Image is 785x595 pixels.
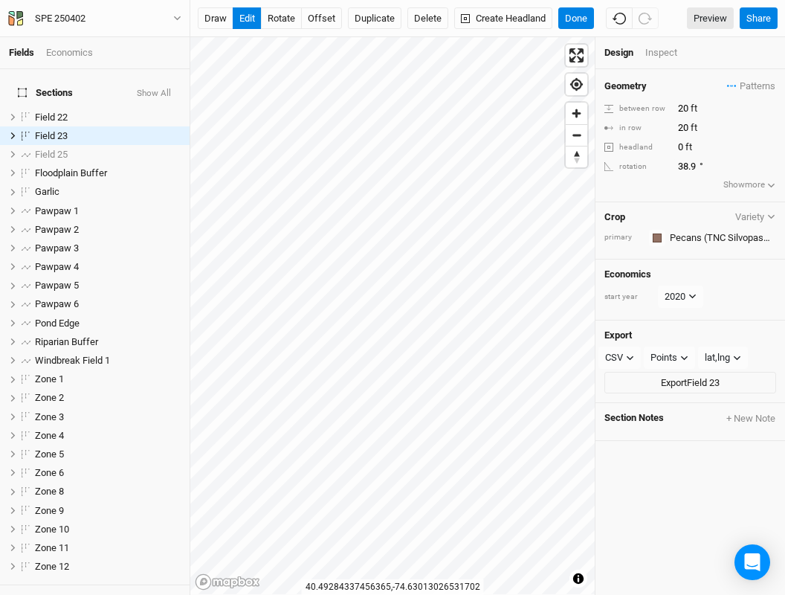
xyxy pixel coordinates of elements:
h4: Export [604,329,776,341]
span: Pawpaw 6 [35,298,79,309]
span: Zone 4 [35,430,64,441]
div: Zone 5 [35,448,181,460]
span: Windbreak Field 1 [35,355,110,366]
div: headland [604,142,670,153]
span: Garlic [35,186,59,197]
span: Riparian Buffer [35,336,98,347]
div: Zone 6 [35,467,181,479]
button: Patterns [726,78,776,94]
div: CSV [605,350,623,365]
button: + New Note [726,412,776,425]
div: Windbreak Field 1 [35,355,181,367]
a: Preview [687,7,734,30]
div: SPE 250402 [35,11,85,26]
button: Enter fullscreen [566,45,587,66]
input: Pecans (TNC Silvopasture) [665,229,776,247]
div: start year [604,292,656,303]
button: SPE 250402 [7,10,182,27]
h4: Crop [604,211,625,223]
span: Pawpaw 1 [35,205,79,216]
button: Variety [734,211,776,222]
button: Delete [407,7,448,30]
span: Pawpaw 2 [35,224,79,235]
span: Zone 3 [35,411,64,422]
div: Design [604,46,633,59]
div: Inspect [645,46,698,59]
button: lat,lng [698,347,748,369]
h4: Geometry [604,80,647,92]
canvas: Map [190,37,595,594]
a: Mapbox logo [195,573,260,591]
button: Find my location [566,74,587,95]
button: offset [301,7,342,30]
span: Zoom out [566,125,587,146]
div: rotation [604,161,670,173]
div: Zone 10 [35,524,181,535]
button: Show All [136,89,172,99]
div: Field 25 [35,149,181,161]
div: Zone 2 [35,392,181,404]
button: 2020 [658,286,703,308]
span: Zone 12 [35,561,69,572]
button: Zoom in [566,103,587,124]
span: Pawpaw 3 [35,242,79,254]
div: Riparian Buffer [35,336,181,348]
div: Pawpaw 1 [35,205,181,217]
div: Pawpaw 5 [35,280,181,292]
div: 40.49284337456365 , -74.63013026531702 [302,579,484,595]
span: Toggle attribution [574,570,583,587]
h4: Economics [604,268,776,280]
div: Open Intercom Messenger [734,544,770,580]
button: Done [558,7,594,30]
span: Patterns [727,79,775,94]
div: Pawpaw 6 [35,298,181,310]
div: Pawpaw 2 [35,224,181,236]
button: Share [740,7,778,30]
div: Field 22 [35,112,181,123]
button: Zoom out [566,124,587,146]
div: Zone 3 [35,411,181,423]
span: Zone 11 [35,542,69,553]
div: Zone 8 [35,486,181,498]
div: between row [604,103,670,115]
span: Section Notes [604,412,664,425]
span: Zone 6 [35,467,64,478]
button: Undo (^z) [606,7,633,30]
button: Duplicate [348,7,401,30]
span: Zone 9 [35,505,64,516]
div: Pawpaw 3 [35,242,181,254]
div: Pawpaw 4 [35,261,181,273]
span: Zone 2 [35,392,64,403]
span: Floodplain Buffer [35,167,107,178]
div: primary [604,232,642,243]
button: ExportField 23 [604,372,776,394]
div: Economics [46,46,93,59]
div: lat,lng [705,350,730,365]
button: edit [233,7,262,30]
div: Zone 9 [35,505,181,517]
span: Field 25 [35,149,68,160]
div: in row [604,123,670,134]
div: Floodplain Buffer [35,167,181,179]
button: Redo (^Z) [632,7,659,30]
button: Showmore [723,178,777,193]
span: Zone 10 [35,524,69,535]
button: Reset bearing to north [566,146,587,167]
button: Points [644,347,695,369]
a: Fields [9,47,34,58]
span: Zone 5 [35,448,64,460]
div: Points [650,350,677,365]
span: Zone 1 [35,373,64,385]
span: Field 22 [35,112,68,123]
button: rotate [261,7,302,30]
div: Zone 12 [35,561,181,573]
div: Field 23 [35,130,181,142]
span: Pond Edge [35,318,80,329]
span: Pawpaw 4 [35,261,79,272]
